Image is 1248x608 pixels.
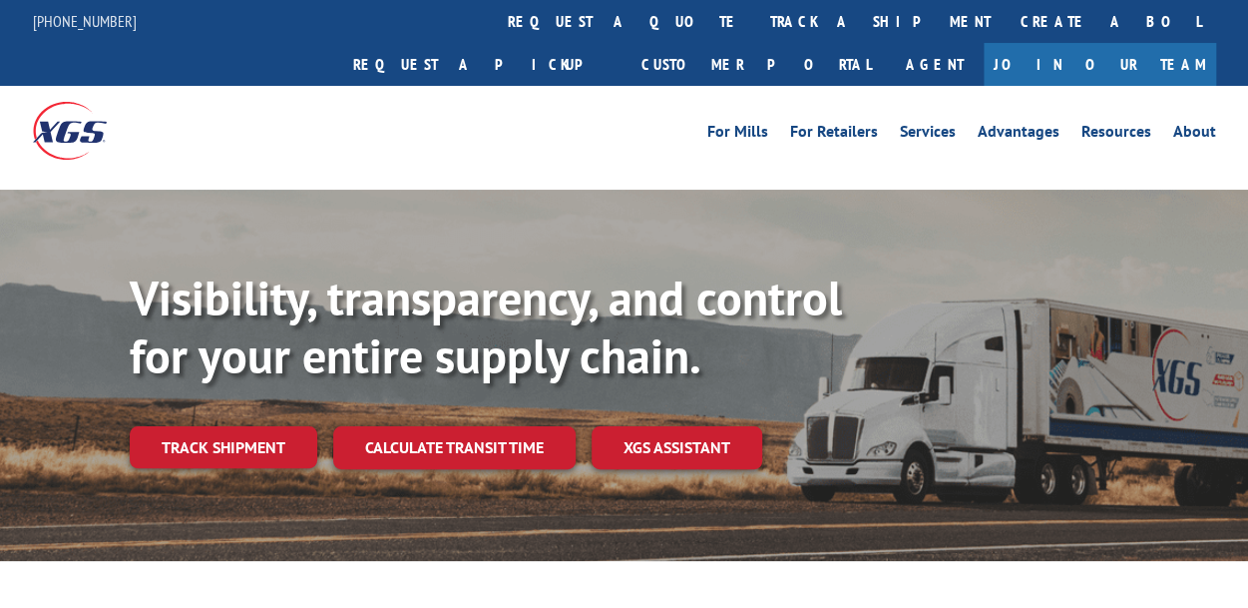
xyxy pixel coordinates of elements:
a: Resources [1081,124,1151,146]
a: For Retailers [790,124,878,146]
a: Request a pickup [338,43,626,86]
a: Services [900,124,956,146]
a: For Mills [707,124,768,146]
a: About [1173,124,1216,146]
a: XGS ASSISTANT [592,426,762,469]
a: Advantages [978,124,1059,146]
a: Calculate transit time [333,426,576,469]
a: Customer Portal [626,43,886,86]
a: [PHONE_NUMBER] [33,11,137,31]
a: Track shipment [130,426,317,468]
a: Agent [886,43,984,86]
a: Join Our Team [984,43,1216,86]
b: Visibility, transparency, and control for your entire supply chain. [130,267,842,386]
